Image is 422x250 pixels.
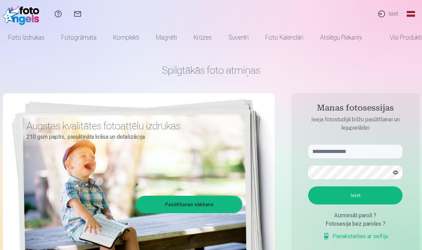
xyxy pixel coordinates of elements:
a: Pierakstieties ar selfiju [323,232,388,241]
div: Aizmirsāt paroli ? [308,211,403,220]
h3: Augstas kvalitātes fotoattēlu izdrukas [26,120,237,132]
h4: Manas fotosessijas [301,103,409,115]
a: Krūzes [185,28,220,47]
a: Atslēgu piekariņi [312,28,370,47]
p: Ieeja fotostudijā bilžu pasūtīšanai un lejupielādei [301,115,409,132]
a: Suvenīri [220,28,257,47]
a: Pasūtīšanas sākšana [137,197,241,212]
a: Foto kalendāri [257,28,312,47]
div: Fotosesija bez paroles ? [308,220,403,228]
h1: Spilgtākās foto atmiņas [3,64,419,76]
a: Fotogrāmata [53,28,105,47]
a: Magnēti [148,28,185,47]
a: Komplekti [105,28,148,47]
p: 210 gsm papīrs, piesātināta krāsa un detalizācija [26,132,237,142]
img: /fa1 [3,3,43,25]
button: Ieiet [308,186,403,204]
